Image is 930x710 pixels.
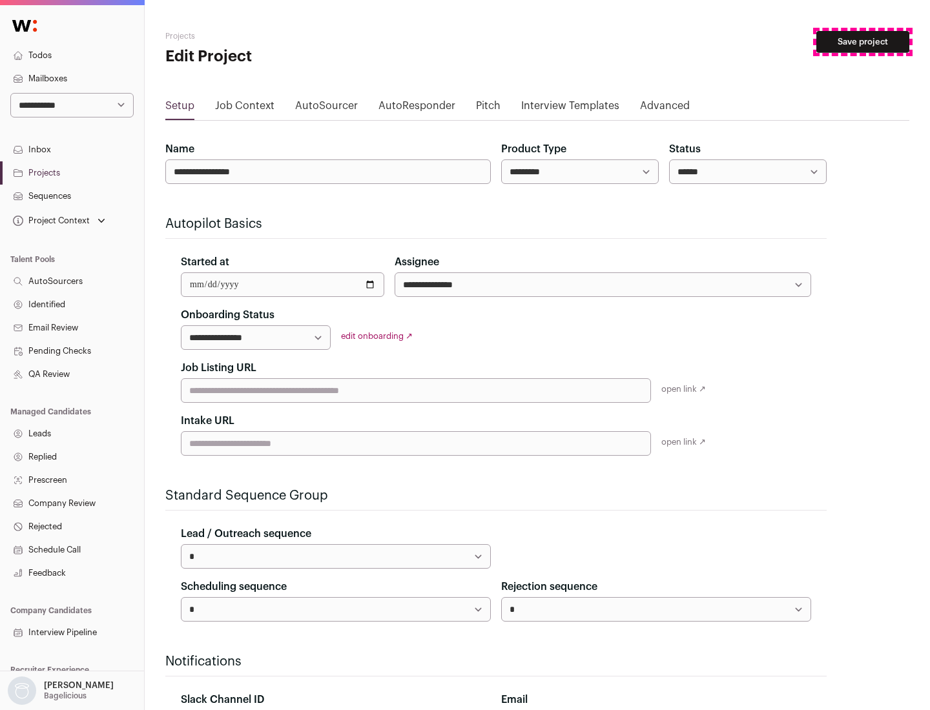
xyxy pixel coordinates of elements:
[215,98,274,119] a: Job Context
[181,307,274,323] label: Onboarding Status
[181,526,311,542] label: Lead / Outreach sequence
[295,98,358,119] a: AutoSourcer
[165,215,827,233] h2: Autopilot Basics
[165,141,194,157] label: Name
[669,141,701,157] label: Status
[44,680,114,691] p: [PERSON_NAME]
[8,676,36,705] img: nopic.png
[5,13,44,39] img: Wellfound
[640,98,690,119] a: Advanced
[501,579,597,594] label: Rejection sequence
[165,487,827,505] h2: Standard Sequence Group
[395,254,439,270] label: Assignee
[181,413,234,429] label: Intake URL
[181,360,256,376] label: Job Listing URL
[10,216,90,226] div: Project Context
[181,579,287,594] label: Scheduling sequence
[165,98,194,119] a: Setup
[44,691,87,701] p: Bagelicious
[476,98,501,119] a: Pitch
[10,212,108,230] button: Open dropdown
[165,653,827,671] h2: Notifications
[816,31,909,53] button: Save project
[378,98,455,119] a: AutoResponder
[165,46,413,67] h1: Edit Project
[165,31,413,41] h2: Projects
[521,98,619,119] a: Interview Templates
[501,692,811,707] div: Email
[501,141,566,157] label: Product Type
[181,692,264,707] label: Slack Channel ID
[341,332,413,340] a: edit onboarding ↗
[5,676,116,705] button: Open dropdown
[181,254,229,270] label: Started at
